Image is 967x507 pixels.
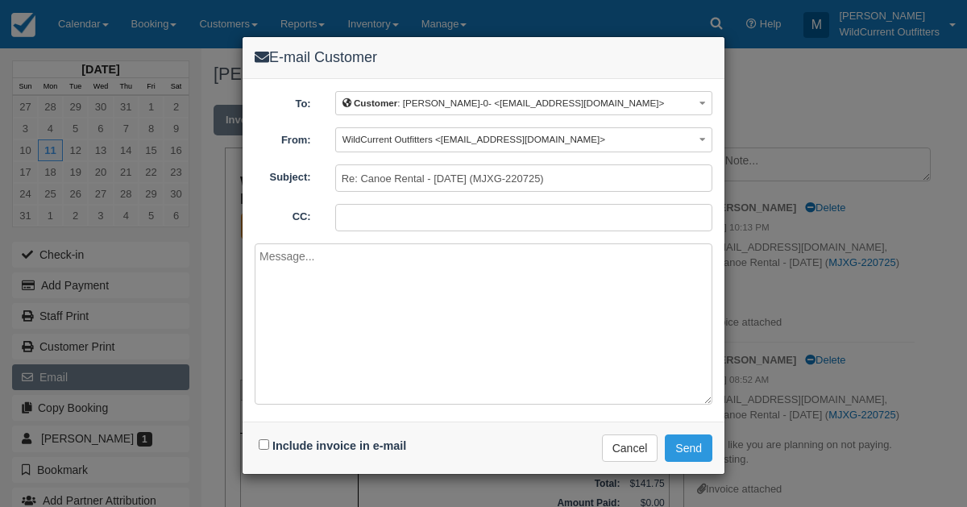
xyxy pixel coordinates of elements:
button: Send [665,434,712,462]
button: Cancel [602,434,658,462]
label: To: [243,91,323,112]
label: From: [243,127,323,148]
span: WildCurrent Outfitters <[EMAIL_ADDRESS][DOMAIN_NAME]> [342,134,605,144]
h4: E-mail Customer [255,49,712,66]
button: WildCurrent Outfitters <[EMAIL_ADDRESS][DOMAIN_NAME]> [335,127,712,152]
label: CC: [243,204,323,225]
span: : [PERSON_NAME]-0- <[EMAIL_ADDRESS][DOMAIN_NAME]> [342,98,665,108]
label: Subject: [243,164,323,185]
label: Include invoice in e-mail [272,439,406,452]
b: Customer [354,98,397,108]
button: Customer: [PERSON_NAME]-0- <[EMAIL_ADDRESS][DOMAIN_NAME]> [335,91,712,116]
